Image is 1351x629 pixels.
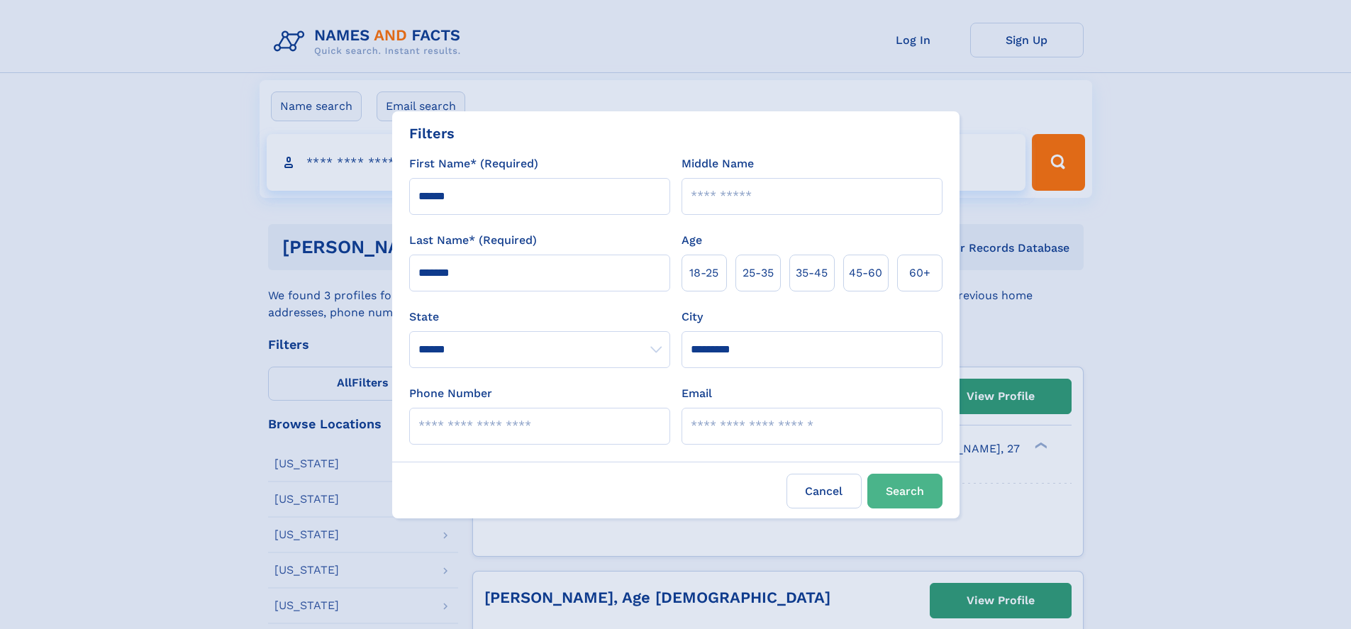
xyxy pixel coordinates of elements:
label: Age [682,232,702,249]
span: 60+ [909,265,930,282]
span: 18‑25 [689,265,718,282]
label: State [409,308,670,325]
label: Email [682,385,712,402]
span: 45‑60 [849,265,882,282]
button: Search [867,474,943,508]
label: City [682,308,703,325]
div: Filters [409,123,455,144]
label: First Name* (Required) [409,155,538,172]
span: 35‑45 [796,265,828,282]
label: Cancel [786,474,862,508]
label: Last Name* (Required) [409,232,537,249]
span: 25‑35 [743,265,774,282]
label: Middle Name [682,155,754,172]
label: Phone Number [409,385,492,402]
